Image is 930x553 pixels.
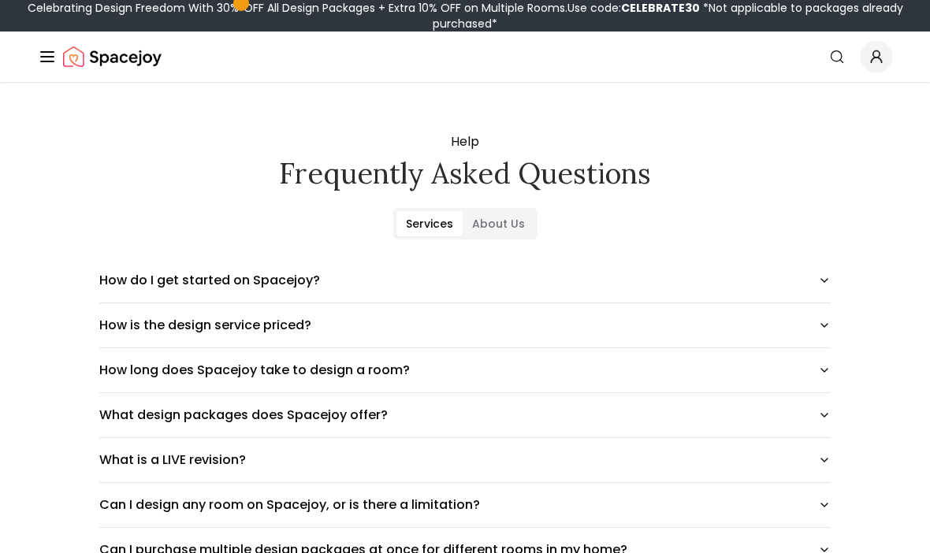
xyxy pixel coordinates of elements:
[74,158,856,189] h2: Frequently asked questions
[463,211,534,236] button: About Us
[63,41,162,72] img: Spacejoy Logo
[99,438,831,482] button: What is a LIVE revision?
[99,483,831,527] button: Can I design any room on Spacejoy, or is there a limitation?
[63,41,162,72] a: Spacejoy
[396,211,463,236] button: Services
[99,258,831,302] button: How do I get started on Spacejoy?
[74,132,856,189] div: Help
[38,32,892,82] nav: Global
[99,393,831,437] button: What design packages does Spacejoy offer?
[99,348,831,392] button: How long does Spacejoy take to design a room?
[99,303,831,347] button: How is the design service priced?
